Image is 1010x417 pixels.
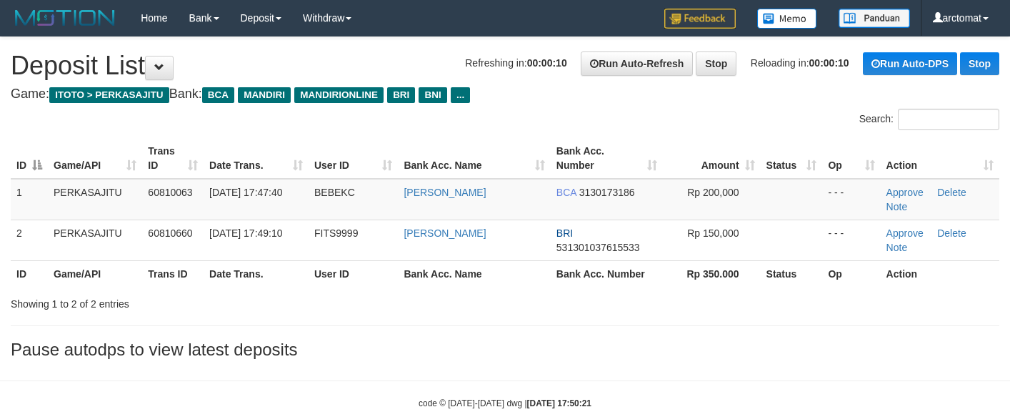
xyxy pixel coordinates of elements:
[757,9,817,29] img: Button%20Memo.svg
[863,52,957,75] a: Run Auto-DPS
[11,291,410,311] div: Showing 1 to 2 of 2 entries
[48,260,142,287] th: Game/API
[751,57,849,69] span: Reloading in:
[209,227,282,239] span: [DATE] 17:49:10
[419,87,446,103] span: BNI
[142,260,204,287] th: Trans ID
[886,187,924,198] a: Approve
[404,187,486,198] a: [PERSON_NAME]
[551,138,663,179] th: Bank Acc. Number: activate to sort column ascending
[309,260,398,287] th: User ID
[527,57,567,69] strong: 00:00:10
[398,138,550,179] th: Bank Acc. Name: activate to sort column ascending
[556,187,576,198] span: BCA
[556,242,640,253] span: Copy 531301037615533 to clipboard
[465,57,566,69] span: Refreshing in:
[886,227,924,239] a: Approve
[822,220,880,260] td: - - -
[419,398,591,408] small: code © [DATE]-[DATE] dwg |
[11,7,119,29] img: MOTION_logo.png
[238,87,291,103] span: MANDIRI
[48,138,142,179] th: Game/API: activate to sort column ascending
[664,9,736,29] img: Feedback.jpg
[48,179,142,220] td: PERKASAJITU
[527,398,591,408] strong: [DATE] 17:50:21
[761,260,823,287] th: Status
[581,51,693,76] a: Run Auto-Refresh
[881,260,999,287] th: Action
[11,260,48,287] th: ID
[886,201,908,212] a: Note
[314,227,358,239] span: FITS9999
[579,187,635,198] span: Copy 3130173186 to clipboard
[696,51,736,76] a: Stop
[148,187,192,198] span: 60810063
[839,9,910,28] img: panduan.png
[937,187,966,198] a: Delete
[822,138,880,179] th: Op: activate to sort column ascending
[551,260,663,287] th: Bank Acc. Number
[11,340,999,359] h3: Pause autodps to view latest deposits
[11,138,48,179] th: ID: activate to sort column descending
[398,260,550,287] th: Bank Acc. Name
[142,138,204,179] th: Trans ID: activate to sort column ascending
[663,138,761,179] th: Amount: activate to sort column ascending
[898,109,999,130] input: Search:
[204,138,309,179] th: Date Trans.: activate to sort column ascending
[451,87,470,103] span: ...
[822,179,880,220] td: - - -
[48,220,142,260] td: PERKASAJITU
[209,187,282,198] span: [DATE] 17:47:40
[886,242,908,253] a: Note
[204,260,309,287] th: Date Trans.
[859,109,999,130] label: Search:
[822,260,880,287] th: Op
[314,187,355,198] span: BEBEKC
[960,52,999,75] a: Stop
[404,227,486,239] a: [PERSON_NAME]
[148,227,192,239] span: 60810660
[11,179,48,220] td: 1
[11,220,48,260] td: 2
[309,138,398,179] th: User ID: activate to sort column ascending
[11,51,999,80] h1: Deposit List
[202,87,234,103] span: BCA
[761,138,823,179] th: Status: activate to sort column ascending
[49,87,169,103] span: ITOTO > PERKASAJITU
[387,87,415,103] span: BRI
[11,87,999,102] h4: Game: Bank:
[663,260,761,287] th: Rp 350.000
[687,187,739,198] span: Rp 200,000
[294,87,384,103] span: MANDIRIONLINE
[687,227,739,239] span: Rp 150,000
[809,57,849,69] strong: 00:00:10
[556,227,573,239] span: BRI
[937,227,966,239] a: Delete
[881,138,999,179] th: Action: activate to sort column ascending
